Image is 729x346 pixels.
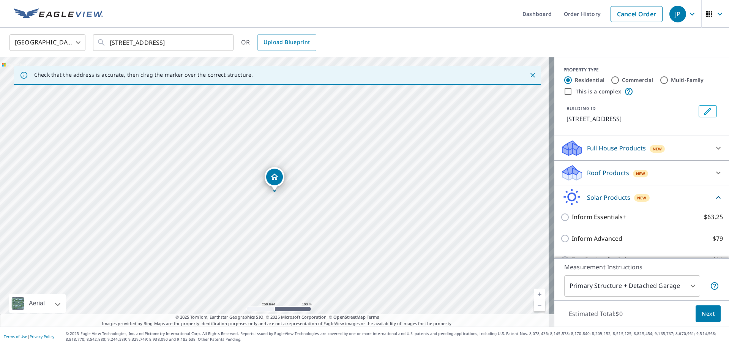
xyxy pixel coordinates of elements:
[575,76,604,84] label: Residential
[572,255,633,265] p: TrueDesign for Sales
[110,32,218,53] input: Search by address or latitude-longitude
[27,294,47,313] div: Aerial
[563,66,720,73] div: PROPERTY TYPE
[564,275,700,297] div: Primary Structure + Detached Garage
[14,8,103,20] img: EV Logo
[587,168,629,177] p: Roof Products
[713,255,723,265] p: $30
[66,331,725,342] p: © 2025 Eagle View Technologies, Inc. and Pictometry International Corp. All Rights Reserved. Repo...
[587,144,646,153] p: Full House Products
[696,305,721,322] button: Next
[333,314,365,320] a: OpenStreetMap
[4,334,27,339] a: Terms of Use
[566,114,696,123] p: [STREET_ADDRESS]
[528,70,538,80] button: Close
[534,289,545,300] a: Current Level 17, Zoom In
[560,188,723,206] div: Solar ProductsNew
[611,6,663,22] a: Cancel Order
[622,76,653,84] label: Commercial
[704,212,723,222] p: $63.25
[257,34,316,51] a: Upload Blueprint
[560,164,723,182] div: Roof ProductsNew
[636,171,645,177] span: New
[563,305,629,322] p: Estimated Total: $0
[30,334,54,339] a: Privacy Policy
[367,314,379,320] a: Terms
[265,167,284,191] div: Dropped pin, building 1, Residential property, 10415 Rocking A Run Orlando, FL 32825
[566,105,596,112] p: BUILDING ID
[241,34,316,51] div: OR
[699,105,717,117] button: Edit building 1
[702,309,715,319] span: Next
[671,76,704,84] label: Multi-Family
[4,334,54,339] p: |
[564,262,719,272] p: Measurement Instructions
[653,146,662,152] span: New
[713,234,723,243] p: $79
[9,32,85,53] div: [GEOGRAPHIC_DATA]
[9,294,66,313] div: Aerial
[572,234,622,243] p: Inform Advanced
[587,193,630,202] p: Solar Products
[34,71,253,78] p: Check that the address is accurate, then drag the marker over the correct structure.
[572,212,626,222] p: Inform Essentials+
[175,314,379,321] span: © 2025 TomTom, Earthstar Geographics SIO, © 2025 Microsoft Corporation, ©
[534,300,545,311] a: Current Level 17, Zoom Out
[264,38,310,47] span: Upload Blueprint
[560,139,723,157] div: Full House ProductsNew
[669,6,686,22] div: JP
[637,195,647,201] span: New
[576,88,621,95] label: This is a complex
